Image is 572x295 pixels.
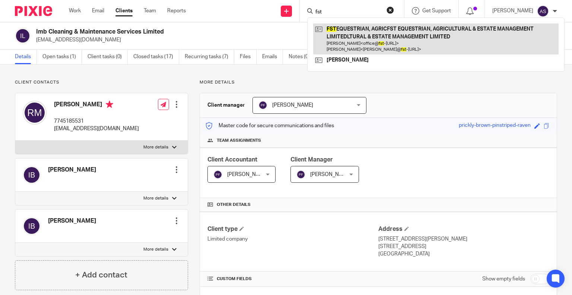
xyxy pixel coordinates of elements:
img: svg%3E [537,5,549,17]
h4: [PERSON_NAME] [48,166,96,174]
a: Email [92,7,104,15]
p: [EMAIL_ADDRESS][DOMAIN_NAME] [36,36,456,44]
i: Primary [106,101,113,108]
span: Get Support [422,8,451,13]
h4: [PERSON_NAME] [54,101,139,110]
p: More details [143,195,168,201]
a: Recurring tasks (7) [185,50,234,64]
h4: + Add contact [75,269,127,281]
a: Team [144,7,156,15]
p: More details [200,79,557,85]
a: Open tasks (1) [42,50,82,64]
a: Files [240,50,257,64]
img: Pixie [15,6,52,16]
h4: CUSTOM FIELDS [207,276,378,282]
p: [STREET_ADDRESS] [378,243,549,250]
label: Show empty fields [482,275,525,283]
img: svg%3E [23,166,41,184]
span: Client Manager [290,157,333,163]
button: Clear [387,6,394,14]
p: More details [143,144,168,150]
p: [PERSON_NAME] [492,7,533,15]
h4: Client type [207,225,378,233]
span: Other details [217,202,251,208]
img: svg%3E [296,170,305,179]
span: Team assignments [217,138,261,144]
a: Work [69,7,81,15]
p: [GEOGRAPHIC_DATA] [378,250,549,258]
h3: Client manager [207,101,245,109]
img: svg%3E [15,28,31,44]
a: Closed tasks (17) [133,50,179,64]
a: Reports [167,7,186,15]
p: Client contacts [15,79,188,85]
a: Client tasks (0) [88,50,128,64]
a: Details [15,50,37,64]
a: Clients [115,7,133,15]
a: Notes (0) [289,50,316,64]
span: [PERSON_NAME] [272,103,313,108]
img: svg%3E [213,170,222,179]
p: More details [143,247,168,252]
div: prickly-brown-pinstriped-raven [459,122,531,130]
p: Master code for secure communications and files [206,122,334,129]
h4: [PERSON_NAME] [48,217,96,225]
img: svg%3E [23,101,47,125]
h2: Imb Cleaning & Maintenance Services Limited [36,28,372,36]
input: Search [315,9,382,16]
h4: Address [378,225,549,233]
img: svg%3E [258,101,267,110]
span: [PERSON_NAME] [227,172,268,177]
p: 7745185531 [54,117,139,125]
span: Client Accountant [207,157,257,163]
span: [PERSON_NAME] [310,172,351,177]
p: Limited company [207,235,378,243]
p: [STREET_ADDRESS][PERSON_NAME] [378,235,549,243]
img: svg%3E [23,217,41,235]
p: [EMAIL_ADDRESS][DOMAIN_NAME] [54,125,139,132]
a: Emails [262,50,283,64]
